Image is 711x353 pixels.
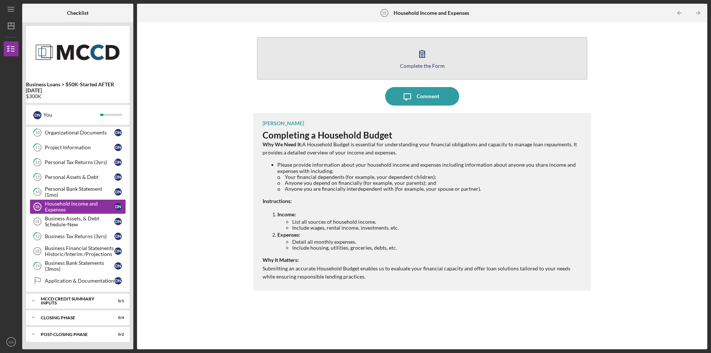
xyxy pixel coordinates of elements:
[43,109,100,121] div: You
[30,259,126,273] a: 19Business Bank Statements (3mos)DN
[277,162,584,192] li: Please provide information about your household income and expenses including information about a...
[30,214,126,229] a: 16Business Assets, & Debt Schedule-NewDN
[4,334,19,349] button: DN
[45,233,114,239] div: Business Tax Returns (3yrs)
[263,130,584,140] h3: Completing a Household Budget
[35,204,39,209] tspan: 15
[292,219,584,225] li: List all sources of household income.
[30,155,126,170] a: 12Personal Tax Returns (3yrs)DN
[111,316,124,320] div: 0 / 4
[263,198,292,204] strong: Instructions:
[30,229,126,244] a: 17Business Tax Returns (3yrs)DN
[35,145,40,150] tspan: 11
[277,232,300,238] strong: Expenses:
[9,340,14,344] text: DN
[263,257,299,263] strong: Why It Matters:
[277,211,296,217] strong: Income:
[263,140,584,157] p: A Household Budget is essential for understanding your financial obligations and capacity to mana...
[41,316,106,320] div: Closing Phase
[26,93,130,99] div: $300K
[35,190,40,194] tspan: 14
[45,201,114,213] div: Household Income and Expenses
[114,262,122,270] div: D N
[26,81,130,93] b: Business Loans > $50K-Started AFTER [DATE]
[30,199,126,214] a: 15Household Income and ExpensesDN
[45,174,114,180] div: Personal Assets & Debt
[382,11,386,15] tspan: 15
[263,141,302,147] strong: Why We Need It:
[30,125,126,140] a: 10Organizational DocumentsDN
[35,249,39,253] tspan: 18
[292,225,584,231] li: Include wages, rental income, investments, etc.
[263,120,304,126] div: [PERSON_NAME]
[114,218,122,225] div: D N
[257,37,587,80] button: Complete the Form
[45,144,114,150] div: Project Information
[114,247,122,255] div: D N
[41,297,106,305] div: MCCD Credit Summary Inputs
[30,140,126,155] a: 11Project InformationDN
[114,129,122,136] div: D N
[292,239,584,245] li: Detail all monthly expenses.
[35,160,40,165] tspan: 12
[45,186,114,198] div: Personal Bank Statement (1mo)
[33,111,41,119] div: D N
[35,264,40,269] tspan: 19
[35,175,40,180] tspan: 13
[67,10,89,16] b: Checklist
[35,130,40,135] tspan: 10
[45,159,114,165] div: Personal Tax Returns (3yrs)
[263,264,584,281] p: Submitting an accurate Household Budget enables us to evaluate your financial capacity and offer ...
[30,170,126,184] a: 13Personal Assets & DebtDN
[30,273,126,288] a: Application & DocumentationDN
[45,130,114,136] div: Organizational Documents
[111,332,124,337] div: 0 / 2
[114,233,122,240] div: D N
[385,87,459,106] button: Comment
[114,159,122,166] div: D N
[400,63,445,69] div: Complete the Form
[30,184,126,199] a: 14Personal Bank Statement (1mo)DN
[26,30,130,74] img: Product logo
[30,244,126,259] a: 18Business Financial Statements Historic/Interim /ProjectionsDN
[292,245,584,251] li: Include housing, utilities, groceries, debts, etc.
[41,332,106,337] div: Post-Closing Phase
[45,260,114,272] div: Business Bank Statements (3mos)
[114,203,122,210] div: D N
[45,216,114,227] div: Business Assets, & Debt Schedule-New
[111,299,124,303] div: 0 / 1
[35,234,40,239] tspan: 17
[45,278,114,284] div: Application & Documentation
[417,87,439,106] div: Comment
[45,245,114,257] div: Business Financial Statements Historic/Interim /Projections
[114,188,122,196] div: D N
[35,219,39,224] tspan: 16
[114,277,122,284] div: D N
[114,144,122,151] div: D N
[394,10,469,16] b: Household Income and Expenses
[114,173,122,181] div: D N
